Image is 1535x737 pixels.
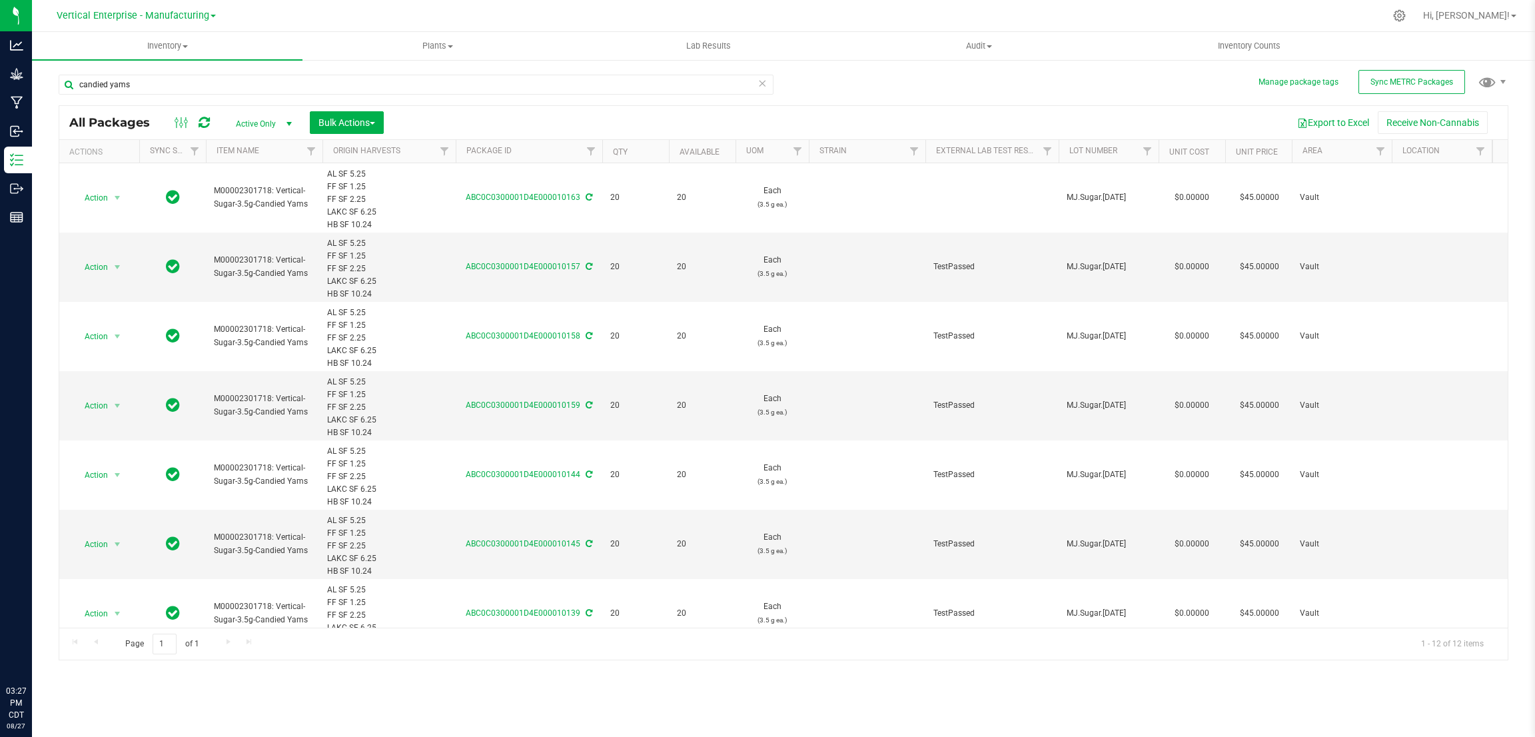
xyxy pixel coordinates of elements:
div: HB SF 10.24 [327,426,452,439]
inline-svg: Inventory [10,153,23,167]
p: (3.5 g ea.) [744,267,801,280]
p: (3.5 g ea.) [744,337,801,349]
a: ABC0C0300001D4E000010145 [466,539,580,548]
div: LAKC SF 6.25 [327,345,452,357]
span: 20 [677,538,728,550]
span: Action [73,535,109,554]
span: In Sync [166,604,180,622]
a: Audit [843,32,1114,60]
span: M00002301718: Vertical-Sugar-3.5g-Candied Yams [214,254,314,279]
a: ABC0C0300001D4E000010158 [466,331,580,341]
span: Audit [844,40,1113,52]
span: Vault [1300,261,1384,273]
inline-svg: Grow [10,67,23,81]
span: 20 [677,468,728,481]
div: HB SF 10.24 [327,357,452,370]
span: 20 [610,538,661,550]
a: Unit Price [1236,147,1278,157]
span: In Sync [166,534,180,553]
span: Inventory Counts [1200,40,1298,52]
div: AL SF 5.25 [327,445,452,458]
a: Origin Harvests [333,146,400,155]
a: Filter [1037,140,1059,163]
span: MJ.Sugar.[DATE] [1067,607,1151,620]
a: Unit Cost [1169,147,1209,157]
a: Package ID [466,146,512,155]
a: UOM [746,146,764,155]
span: Page of 1 [114,634,210,654]
span: TestPassed [933,399,1051,412]
div: AL SF 5.25 [327,168,452,181]
span: Sync METRC Packages [1370,77,1453,87]
span: TestPassed [933,261,1051,273]
span: 20 [677,330,728,343]
span: Sync from Compliance System [584,400,592,410]
span: Vault [1300,330,1384,343]
span: select [109,396,126,415]
a: ABC0C0300001D4E000010159 [466,400,580,410]
span: In Sync [166,188,180,207]
span: Sync from Compliance System [584,470,592,479]
span: Sync from Compliance System [584,539,592,548]
span: 20 [610,399,661,412]
inline-svg: Manufacturing [10,96,23,109]
a: Filter [300,140,322,163]
a: Filter [1370,140,1392,163]
td: $0.00000 [1159,302,1225,371]
div: FF SF 1.25 [327,388,452,401]
span: $45.00000 [1233,465,1286,484]
span: Vault [1300,468,1384,481]
a: Location [1402,146,1440,155]
span: 20 [610,607,661,620]
a: Filter [580,140,602,163]
span: MJ.Sugar.[DATE] [1067,538,1151,550]
span: select [109,258,126,277]
td: $0.00000 [1159,233,1225,302]
div: Actions [69,147,134,157]
button: Export to Excel [1288,111,1378,134]
a: Filter [184,140,206,163]
span: $45.00000 [1233,534,1286,554]
div: LAKC SF 6.25 [327,275,452,288]
a: Inventory Counts [1114,32,1384,60]
div: FF SF 2.25 [327,540,452,552]
span: 20 [610,330,661,343]
span: Each [744,254,801,279]
span: Action [73,258,109,277]
inline-svg: Inbound [10,125,23,138]
inline-svg: Reports [10,211,23,224]
span: Vertical Enterprise - Manufacturing [57,10,209,21]
a: Filter [1470,140,1492,163]
span: Action [73,189,109,207]
td: $0.00000 [1159,163,1225,233]
span: Vault [1300,191,1384,204]
a: Qty [613,147,628,157]
button: Bulk Actions [310,111,384,134]
span: All Packages [69,115,163,130]
p: (3.5 g ea.) [744,475,801,488]
span: Lab Results [668,40,749,52]
td: $0.00000 [1159,510,1225,579]
div: AL SF 5.25 [327,514,452,527]
div: AL SF 5.25 [327,307,452,319]
a: Filter [787,140,809,163]
a: Lot Number [1069,146,1117,155]
div: FF SF 2.25 [327,470,452,483]
span: Each [744,185,801,210]
span: Each [744,323,801,349]
div: FF SF 1.25 [327,181,452,193]
span: Each [744,392,801,418]
span: Sync from Compliance System [584,331,592,341]
span: Hi, [PERSON_NAME]! [1423,10,1510,21]
a: ABC0C0300001D4E000010144 [466,470,580,479]
span: 1 - 12 of 12 items [1410,634,1494,654]
span: Sync from Compliance System [584,262,592,271]
span: MJ.Sugar.[DATE] [1067,191,1151,204]
span: Clear [758,75,767,92]
span: TestPassed [933,468,1051,481]
span: $45.00000 [1233,327,1286,346]
a: ABC0C0300001D4E000010157 [466,262,580,271]
button: Sync METRC Packages [1358,70,1465,94]
a: Area [1302,146,1322,155]
span: Sync from Compliance System [584,608,592,618]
